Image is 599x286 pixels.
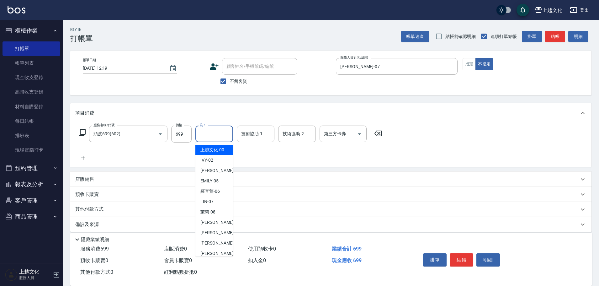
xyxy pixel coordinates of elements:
div: 備註及來源 [70,217,591,232]
div: 項目消費 [70,103,591,123]
button: 預約管理 [3,160,60,176]
span: 店販消費 0 [164,246,187,252]
button: 商品管理 [3,208,60,225]
input: YYYY/MM/DD hh:mm [83,63,163,73]
span: LIN -07 [200,198,214,205]
button: 結帳 [545,31,565,42]
h3: 打帳單 [70,34,93,43]
p: 服務人員 [19,275,51,281]
span: 其他付款方式 0 [80,269,113,275]
label: 洗-1 [200,123,206,127]
a: 排班表 [3,128,60,143]
button: 登出 [567,4,591,16]
span: [PERSON_NAME] -10 [200,229,240,236]
img: Logo [8,6,25,13]
h5: 上越文化 [19,269,51,275]
span: IVY -02 [200,157,213,164]
p: 預收卡販賣 [75,191,99,198]
label: 服務名稱/代號 [93,123,114,127]
span: 紅利點數折抵 0 [164,269,197,275]
span: 現金應收 699 [332,257,362,263]
button: Open [354,129,364,139]
button: 明細 [476,253,500,267]
button: 掛單 [423,253,447,267]
button: 指定 [463,58,476,70]
button: 客戶管理 [3,192,60,209]
button: 明細 [568,31,588,42]
span: 服務消費 699 [80,246,109,252]
span: 上越文化 -00 [200,147,224,153]
span: [PERSON_NAME] -03 [200,167,240,174]
label: 帳單日期 [83,58,96,62]
a: 現金收支登錄 [3,70,60,85]
span: [PERSON_NAME] -09 [200,219,240,226]
label: 服務人員姓名/編號 [340,55,368,60]
span: [PERSON_NAME] -12 [200,250,240,257]
div: 其他付款方式 [70,202,591,217]
p: 項目消費 [75,110,94,116]
span: EMILY -05 [200,178,219,184]
p: 店販銷售 [75,176,94,183]
a: 每日結帳 [3,114,60,128]
button: 不指定 [475,58,493,70]
span: 會員卡販賣 0 [164,257,192,263]
a: 帳單列表 [3,56,60,70]
p: 其他付款方式 [75,206,107,213]
label: 價格 [176,123,182,127]
span: 不留客資 [230,78,247,85]
button: 結帳 [450,253,473,267]
button: 帳單速查 [401,31,429,42]
button: 櫃檯作業 [3,23,60,39]
span: 使用預收卡 0 [248,246,276,252]
a: 材料自購登錄 [3,100,60,114]
button: 報表及分析 [3,176,60,192]
p: 隱藏業績明細 [81,236,109,243]
button: save [517,4,529,16]
button: Open [155,129,165,139]
div: 預收卡販賣 [70,187,591,202]
button: 掛單 [522,31,542,42]
a: 現場電腦打卡 [3,143,60,157]
span: 預收卡販賣 0 [80,257,108,263]
span: 羅宜萱 -06 [200,188,220,195]
span: 業績合計 699 [332,246,362,252]
button: 上越文化 [532,4,565,17]
span: 連續打單結帳 [490,33,517,40]
a: 高階收支登錄 [3,85,60,99]
div: 店販銷售 [70,172,591,187]
span: 結帳前確認明細 [445,33,476,40]
h2: Key In [70,28,93,32]
span: 扣入金 0 [248,257,266,263]
span: [PERSON_NAME] -11 [200,240,240,246]
span: 茉莉 -08 [200,209,215,215]
button: Choose date, selected date is 2025-09-18 [166,61,181,76]
div: 上越文化 [542,6,562,14]
p: 備註及來源 [75,221,99,228]
a: 打帳單 [3,41,60,56]
img: Person [5,268,18,281]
